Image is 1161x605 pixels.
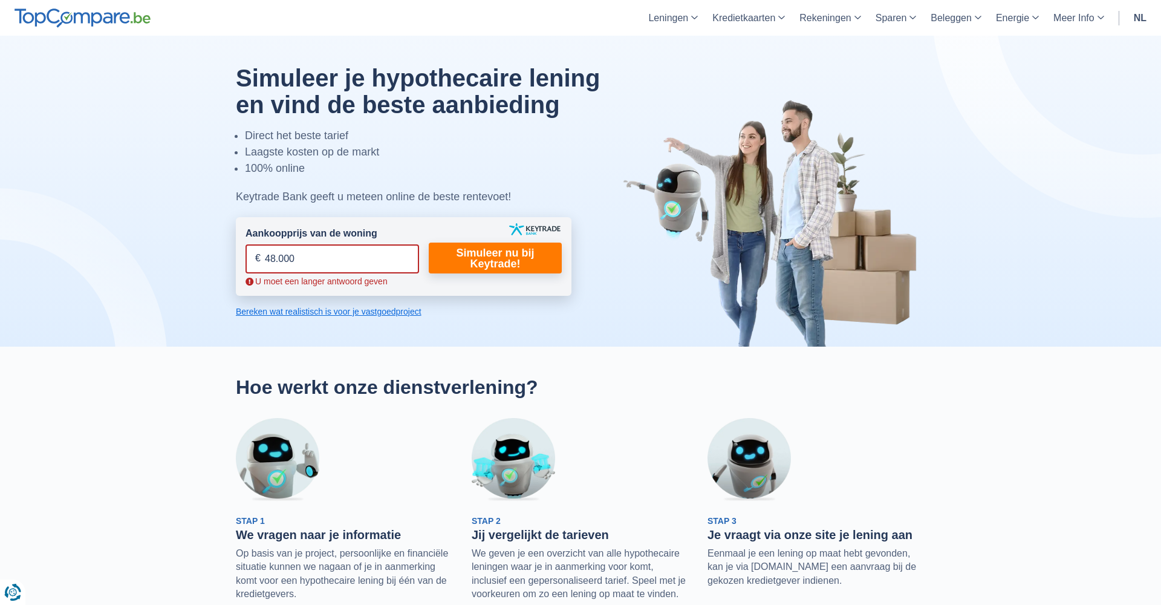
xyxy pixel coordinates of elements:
[707,528,925,542] h3: Je vraagt via onze site je lening aan
[236,65,631,118] h1: Simuleer je hypothecaire lening en vind de beste aanbieding
[15,8,151,28] img: TopCompare
[236,376,925,399] h2: Hoe werkt onze dienstverlening?
[509,223,561,235] img: keytrade
[236,418,319,502] img: Stap 1
[707,516,737,526] span: Stap 3
[245,128,631,144] li: Direct het beste tarief
[236,306,571,318] a: Bereken wat realistisch is voor je vastgoedproject
[236,516,265,526] span: Stap 1
[245,144,631,160] li: Laagste kosten op de markt
[623,99,925,347] img: image-hero
[236,528,454,542] h3: We vragen naar je informatie
[472,528,689,542] h3: Jij vergelijkt de tarieven
[236,547,454,601] p: Op basis van je project, persoonlijke en financiële situatie kunnen we nagaan of je in aanmerking...
[246,227,377,241] label: Aankoopprijs van de woning
[707,547,925,587] p: Eenmaal je een lening op maat hebt gevonden, kan je via [DOMAIN_NAME] een aanvraag bij de gekozen...
[472,516,501,526] span: Stap 2
[255,252,261,266] span: €
[429,243,562,273] a: Simuleer nu bij Keytrade!
[246,276,388,286] span: U moet een langer antwoord geven
[472,418,555,502] img: Stap 2
[236,189,631,205] div: Keytrade Bank geeft u meteen online de beste rentevoet!
[707,418,791,502] img: Stap 3
[472,547,689,601] p: We geven je een overzicht van alle hypothecaire leningen waar je in aanmerking voor komt, inclusi...
[245,160,631,177] li: 100% online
